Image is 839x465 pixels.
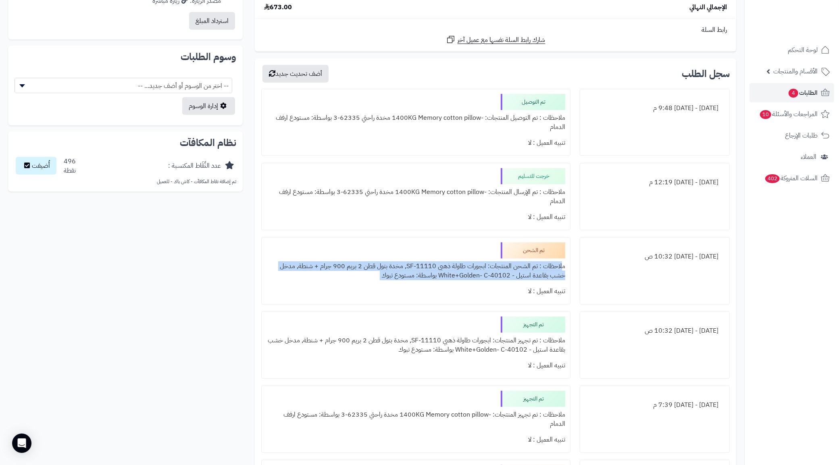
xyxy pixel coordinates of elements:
[784,6,831,23] img: logo-2.png
[15,178,236,185] p: تم إضافة نقاط المكافآت - كاش باك - للعميل
[501,391,565,407] div: تم التجهيز
[801,151,816,163] span: العملاء
[266,358,565,373] div: تنبيه العميل : لا
[266,110,565,135] div: ملاحظات : تم التوصيل المنتجات: -1400KG Memory cotton pillow مخدة راحتي 62335-3 بواسطة: مستودع ارف...
[458,35,545,45] span: شارك رابط السلة نفسها مع عميل آخر
[15,138,236,148] h2: نظام المكافآت
[266,259,565,284] div: ملاحظات : تم الشحن المنتجات: ابجورات طاولة ذهبي SF-11110, مخدة بتول قطن 2 بريم 900 جرام + شنطة, م...
[446,35,545,45] a: شارك رابط السلة نفسها مع عميل آخر
[15,78,232,93] span: -- اختر من الوسوم أو أضف جديد... --
[264,3,292,12] span: 673.00
[266,432,565,448] div: تنبيه العميل : لا
[16,157,56,175] button: أُضيفت
[749,169,834,188] a: السلات المتروكة402
[262,65,329,83] button: أضف تحديث جديد
[689,3,727,12] span: الإجمالي النهائي
[266,184,565,209] div: ملاحظات : تم الإرسال المنتجات: -1400KG Memory cotton pillow مخدة راحتي 62335-3 بواسطة: مستودع ارف...
[266,333,565,358] div: ملاحظات : تم تجهيز المنتجات: ابجورات طاولة ذهبي SF-11110, مخدة بتول قطن 2 بريم 900 جرام + شنطة, م...
[749,104,834,124] a: المراجعات والأسئلة10
[266,284,565,299] div: تنبيه العميل : لا
[585,249,724,265] div: [DATE] - [DATE] 10:32 ص
[258,25,733,35] div: رابط السلة
[749,40,834,60] a: لوحة التحكم
[501,94,565,110] div: تم التوصيل
[749,83,834,102] a: الطلبات4
[168,161,221,171] div: عدد النِّقَاط المكتسبة :
[764,173,818,184] span: السلات المتروكة
[773,66,818,77] span: الأقسام والمنتجات
[266,407,565,432] div: ملاحظات : تم تجهيز المنتجات: -1400KG Memory cotton pillow مخدة راحتي 62335-3 بواسطة: مستودع ارفف ...
[182,97,235,115] a: إدارة الوسوم
[15,52,236,62] h2: وسوم الطلبات
[788,87,818,98] span: الطلبات
[585,100,724,116] div: [DATE] - [DATE] 9:48 م
[749,147,834,167] a: العملاء
[749,126,834,145] a: طلبات الإرجاع
[501,168,565,184] div: خرجت للتسليم
[760,110,771,119] span: 10
[15,78,232,94] span: -- اختر من الوسوم أو أضف جديد... --
[501,242,565,259] div: تم الشحن
[189,12,235,30] button: استرداد المبلغ
[585,323,724,339] div: [DATE] - [DATE] 10:32 ص
[682,69,730,79] h3: سجل الطلب
[64,157,76,175] div: 496
[64,166,76,175] div: نقطة
[266,135,565,151] div: تنبيه العميل : لا
[585,175,724,190] div: [DATE] - [DATE] 12:19 م
[12,434,31,453] div: Open Intercom Messenger
[501,317,565,333] div: تم التجهيز
[759,108,818,120] span: المراجعات والأسئلة
[788,44,818,56] span: لوحة التحكم
[765,174,780,183] span: 402
[789,89,798,98] span: 4
[266,209,565,225] div: تنبيه العميل : لا
[585,397,724,413] div: [DATE] - [DATE] 7:39 م
[785,130,818,141] span: طلبات الإرجاع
